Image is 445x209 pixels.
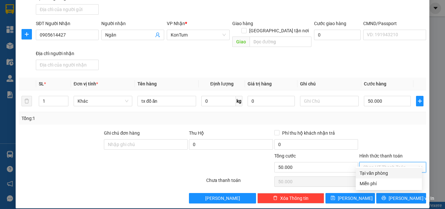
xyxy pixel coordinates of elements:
input: Dọc đường [250,37,311,47]
button: delete [22,96,32,106]
button: plus [22,29,32,39]
span: Giao [232,37,250,47]
span: Đơn vị tính [74,81,98,86]
button: deleteXóa Thông tin [257,193,324,203]
div: Địa chỉ người nhận [36,50,99,57]
span: VP Nhận [167,21,185,26]
span: [PERSON_NAME] [205,195,240,202]
span: Giá trị hàng [248,81,272,86]
input: Ghi chú đơn hàng [104,139,188,150]
div: Tổng: 1 [22,115,172,122]
div: Miễn phí [360,180,418,187]
input: Địa chỉ của người gửi [36,4,99,15]
span: user-add [155,32,160,37]
span: Cước hàng [364,81,386,86]
input: VD: Bàn, Ghế [137,96,196,106]
span: printer [381,196,386,201]
span: Thu Hộ [189,130,204,136]
div: HÒA LIÊN [62,13,108,21]
input: Cước giao hàng [314,30,361,40]
button: printer[PERSON_NAME] và In [376,193,426,203]
div: VĨNH [6,20,58,28]
div: Chưa thanh toán [206,177,274,188]
span: KonTum [171,30,226,40]
span: plus [416,98,423,104]
div: Người nhận [101,20,164,27]
span: Khác [78,96,128,106]
input: 0 [248,96,294,106]
span: Tên hàng [137,81,157,86]
div: KonTum [62,6,108,13]
span: save [331,196,335,201]
input: Địa chỉ của người nhận [36,60,99,70]
span: delete [273,196,278,201]
button: plus [416,96,423,106]
button: [PERSON_NAME] [189,193,256,203]
div: CMND/Passport [363,20,426,27]
span: plus [22,32,32,37]
span: [GEOGRAPHIC_DATA] tận nơi [247,27,311,34]
label: Ghi chú đơn hàng [104,130,140,136]
label: Hình thức thanh toán [359,153,403,158]
span: Giao hàng [232,21,253,26]
span: [PERSON_NAME] và In [389,195,434,202]
div: [PERSON_NAME] [6,6,58,20]
span: Định lượng [210,81,233,86]
div: 0972745141 [62,21,108,30]
th: Ghi chú [297,78,361,90]
button: save[PERSON_NAME] [325,193,375,203]
span: Phí thu hộ khách nhận trả [280,129,337,137]
div: 0902856235 [6,28,58,37]
div: Tại văn phòng [360,170,418,177]
span: Xóa Thông tin [280,195,309,202]
span: Nhận: [62,6,78,13]
div: SĐT Người Nhận [36,20,99,27]
span: Tổng cước [274,153,296,158]
input: Ghi Chú [300,96,359,106]
span: kg [236,96,242,106]
span: SL [39,81,44,86]
div: 400.000 [61,41,108,50]
label: Cước giao hàng [314,21,346,26]
span: [PERSON_NAME] [338,195,373,202]
span: CC : [61,43,70,50]
span: Gửi: [6,6,16,12]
